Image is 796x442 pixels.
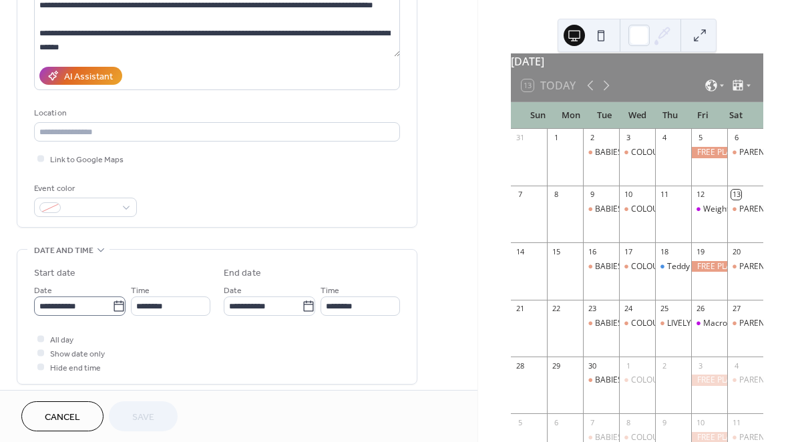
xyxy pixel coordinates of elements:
[50,333,73,347] span: All day
[731,304,741,314] div: 27
[631,261,702,272] div: COLOURING HOUR
[695,417,705,427] div: 10
[45,411,80,425] span: Cancel
[695,246,705,256] div: 19
[551,304,561,314] div: 22
[727,318,763,329] div: PARENT MEET UP
[623,246,633,256] div: 17
[551,417,561,427] div: 6
[583,204,619,215] div: BABIES ON THE MOVE
[551,361,561,371] div: 29
[50,347,105,361] span: Show date only
[720,102,753,129] div: Sat
[587,133,597,143] div: 2
[659,361,669,371] div: 2
[39,67,122,85] button: AI Assistant
[686,102,719,129] div: Fri
[691,147,727,158] div: FREE PLAY FRIDAY
[631,318,702,329] div: COLOURING HOUR
[555,102,588,129] div: Mon
[551,190,561,200] div: 8
[727,375,763,386] div: PARENT MEET UP
[515,246,525,256] div: 14
[21,401,104,431] button: Cancel
[727,147,763,158] div: PARENT MEET UP
[691,318,727,329] div: Macros & Motherhood: Simple Habits for More Energy + Less Stress
[587,417,597,427] div: 7
[667,261,733,272] div: Teddy Bear Picnic
[659,190,669,200] div: 11
[619,318,655,329] div: COLOURING HOUR
[588,102,620,129] div: Tue
[587,190,597,200] div: 9
[595,375,678,386] div: BABIES ON THE MOVE
[587,361,597,371] div: 30
[619,147,655,158] div: COLOURING HOUR
[659,133,669,143] div: 4
[50,153,124,167] span: Link to Google Maps
[224,266,261,280] div: End date
[623,304,633,314] div: 24
[50,361,101,375] span: Hide end time
[667,318,756,329] div: LIVELY [PERSON_NAME]
[619,261,655,272] div: COLOURING HOUR
[34,106,397,120] div: Location
[623,133,633,143] div: 3
[731,417,741,427] div: 11
[515,361,525,371] div: 28
[34,266,75,280] div: Start date
[691,375,727,386] div: FREE PLAY FRIDAY
[583,147,619,158] div: BABIES ON THE MOVE
[595,261,678,272] div: BABIES ON THE MOVE
[623,190,633,200] div: 10
[695,304,705,314] div: 26
[583,318,619,329] div: BABIES ON THE MOVE
[64,70,113,84] div: AI Assistant
[620,102,653,129] div: Wed
[654,102,686,129] div: Thu
[619,375,655,386] div: COLOURING HOUR
[511,53,763,69] div: [DATE]
[321,284,339,298] span: Time
[655,318,691,329] div: LIVELY LITTLES
[695,190,705,200] div: 12
[619,204,655,215] div: COLOURING HOUR
[659,417,669,427] div: 9
[731,361,741,371] div: 4
[587,246,597,256] div: 16
[587,304,597,314] div: 23
[691,204,727,215] div: Weight Loss & Healthy Habits for Busy Moms: I Make Macros Easy
[623,417,633,427] div: 8
[551,133,561,143] div: 1
[515,417,525,427] div: 5
[731,190,741,200] div: 13
[659,304,669,314] div: 25
[695,133,705,143] div: 5
[131,284,150,298] span: Time
[595,147,678,158] div: BABIES ON THE MOVE
[34,284,52,298] span: Date
[731,133,741,143] div: 6
[655,261,691,272] div: Teddy Bear Picnic
[727,261,763,272] div: PARENT MEET UP
[631,375,702,386] div: COLOURING HOUR
[595,204,678,215] div: BABIES ON THE MOVE
[522,102,554,129] div: Sun
[34,182,134,196] div: Event color
[695,361,705,371] div: 3
[691,261,727,272] div: FREE PLAY FRIDAY
[224,284,242,298] span: Date
[583,261,619,272] div: BABIES ON THE MOVE
[631,147,702,158] div: COLOURING HOUR
[515,133,525,143] div: 31
[551,246,561,256] div: 15
[727,204,763,215] div: PARENT MEET UP
[595,318,678,329] div: BABIES ON THE MOVE
[731,246,741,256] div: 20
[515,190,525,200] div: 7
[34,244,93,258] span: Date and time
[515,304,525,314] div: 21
[659,246,669,256] div: 18
[631,204,702,215] div: COLOURING HOUR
